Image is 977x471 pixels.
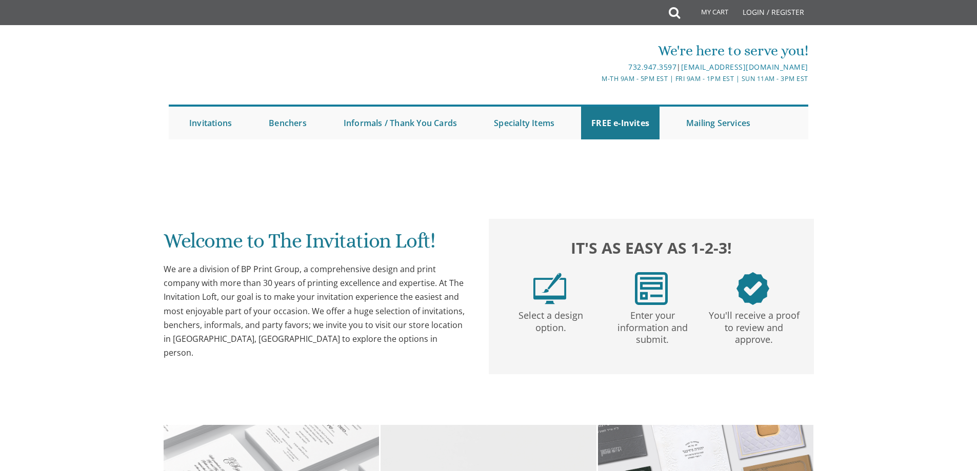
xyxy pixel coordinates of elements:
a: My Cart [679,1,735,27]
h2: It's as easy as 1-2-3! [499,236,804,259]
a: Specialty Items [484,107,565,139]
a: Invitations [179,107,242,139]
div: | [383,61,808,73]
div: We're here to serve you! [383,40,808,61]
p: Select a design option. [502,305,600,334]
div: We are a division of BP Print Group, a comprehensive design and print company with more than 30 y... [164,262,468,360]
h1: Welcome to The Invitation Loft! [164,230,468,260]
a: FREE e-Invites [581,107,660,139]
a: Informals / Thank You Cards [333,107,467,139]
a: [EMAIL_ADDRESS][DOMAIN_NAME] [681,62,808,72]
img: step3.png [736,272,769,305]
a: Mailing Services [676,107,761,139]
a: Benchers [258,107,317,139]
img: step1.png [533,272,566,305]
img: step2.png [635,272,668,305]
a: 732.947.3597 [628,62,676,72]
div: M-Th 9am - 5pm EST | Fri 9am - 1pm EST | Sun 11am - 3pm EST [383,73,808,84]
p: You'll receive a proof to review and approve. [705,305,803,346]
p: Enter your information and submit. [604,305,701,346]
